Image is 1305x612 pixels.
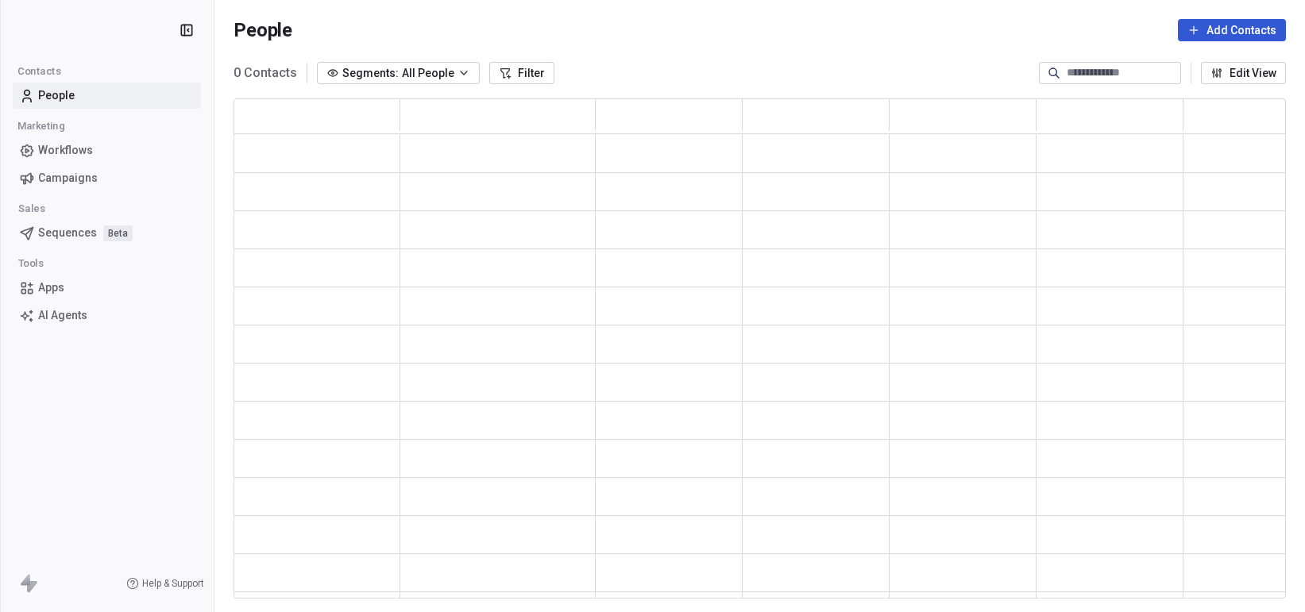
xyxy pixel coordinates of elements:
span: Sequences [38,225,97,241]
a: Help & Support [126,577,204,590]
span: Tools [11,252,51,275]
span: Apps [38,279,64,296]
span: AI Agents [38,307,87,324]
span: Marketing [10,114,71,138]
button: Edit View [1201,62,1286,84]
button: Add Contacts [1178,19,1286,41]
span: Segments: [342,65,399,82]
span: Contacts [10,60,68,83]
a: Workflows [13,137,201,164]
a: Apps [13,275,201,301]
span: People [234,18,292,42]
span: All People [402,65,454,82]
a: Campaigns [13,165,201,191]
a: SequencesBeta [13,220,201,246]
span: Help & Support [142,577,204,590]
button: Filter [489,62,554,84]
span: Beta [103,225,133,241]
span: Workflows [38,142,93,159]
span: Sales [11,197,52,221]
span: People [38,87,75,104]
span: 0 Contacts [234,64,297,83]
a: People [13,83,201,109]
a: AI Agents [13,302,201,329]
span: Campaigns [38,170,98,187]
